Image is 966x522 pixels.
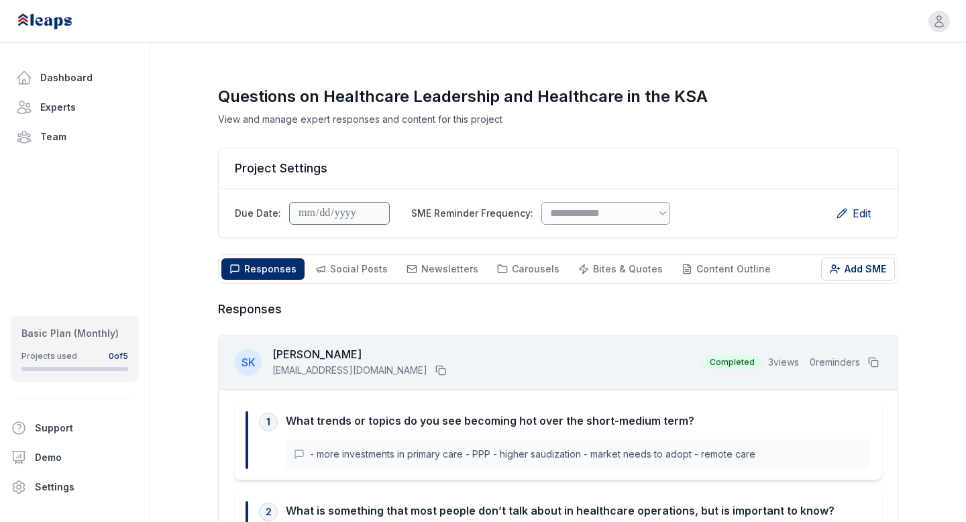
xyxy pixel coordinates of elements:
[109,351,128,362] div: 0 of 5
[235,207,281,220] label: Due Date:
[865,354,881,370] button: Copy all responses
[21,351,77,362] div: Projects used
[5,444,144,471] a: Demo
[330,263,388,274] span: Social Posts
[235,159,881,178] h2: Project Settings
[11,123,139,150] a: Team
[489,258,568,280] button: Carousels
[286,503,835,519] div: What is something that most people don’t talk about in healthcare operations, but is important to...
[853,205,871,221] span: Edit
[5,415,133,441] button: Support
[16,7,102,36] img: Leaps
[221,258,305,280] button: Responses
[272,346,449,362] h3: [PERSON_NAME]
[398,258,486,280] button: Newsletters
[310,448,863,461] p: - more investments in primary care - PPP - higher saudization - market needs to adopt - remote care
[826,200,881,227] button: Edit
[218,86,898,107] h1: Questions on Healthcare Leadership and Healthcare in the KSA
[593,263,663,274] span: Bites & Quotes
[11,94,139,121] a: Experts
[21,327,128,340] div: Basic Plan (Monthly)
[244,263,297,274] span: Responses
[218,300,898,319] h3: Responses
[307,258,396,280] button: Social Posts
[768,356,799,369] span: 3 views
[702,356,763,369] span: Completed
[421,263,478,274] span: Newsletters
[821,258,895,280] button: Add SME
[11,64,139,91] a: Dashboard
[218,113,898,126] p: View and manage expert responses and content for this project
[570,258,671,280] button: Bites & Quotes
[810,356,860,369] span: 0 reminders
[512,263,559,274] span: Carousels
[235,349,262,376] div: SK
[5,474,144,501] a: Settings
[674,258,779,280] button: Content Outline
[259,503,278,521] div: 2
[696,263,771,274] span: Content Outline
[411,207,533,220] label: SME Reminder Frequency:
[286,413,694,429] div: What trends or topics do you see becoming hot over the short-medium term?
[259,413,278,431] div: 1
[272,364,427,377] span: [EMAIL_ADDRESS][DOMAIN_NAME]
